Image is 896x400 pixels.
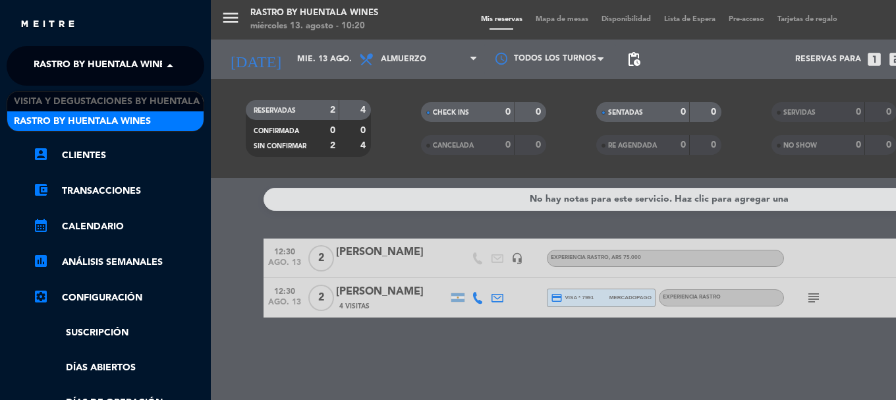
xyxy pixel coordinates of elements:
[33,253,49,269] i: assessment
[33,183,204,199] a: account_balance_walletTransacciones
[33,148,204,163] a: account_boxClientes
[33,146,49,162] i: account_box
[33,254,204,270] a: assessmentANÁLISIS SEMANALES
[33,289,49,304] i: settings_applications
[14,114,151,129] span: Rastro by Huentala Wines
[33,360,204,376] a: Días abiertos
[33,182,49,198] i: account_balance_wallet
[33,290,204,306] a: Configuración
[33,326,204,341] a: Suscripción
[33,217,49,233] i: calendar_month
[14,94,233,109] span: Visita y Degustaciones by Huentala Wines
[20,20,76,30] img: MEITRE
[33,219,204,235] a: calendar_monthCalendario
[626,51,642,67] span: pending_actions
[34,52,171,80] span: Rastro by Huentala Wines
